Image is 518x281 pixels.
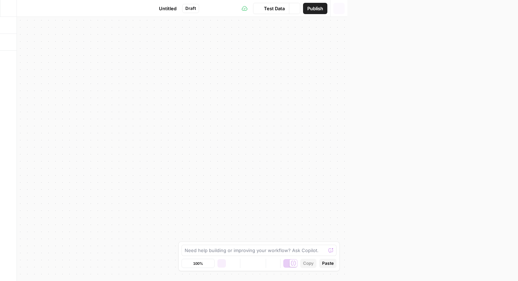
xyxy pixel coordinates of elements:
[148,3,181,14] button: Untitled
[307,5,323,12] span: Publish
[303,3,327,14] button: Publish
[264,5,285,12] span: Test Data
[319,259,337,268] button: Paste
[322,260,334,267] span: Paste
[300,259,316,268] button: Copy
[253,3,289,14] button: Test Data
[159,5,177,12] span: Untitled
[303,260,314,267] span: Copy
[193,261,203,266] span: 100%
[185,5,196,12] span: Draft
